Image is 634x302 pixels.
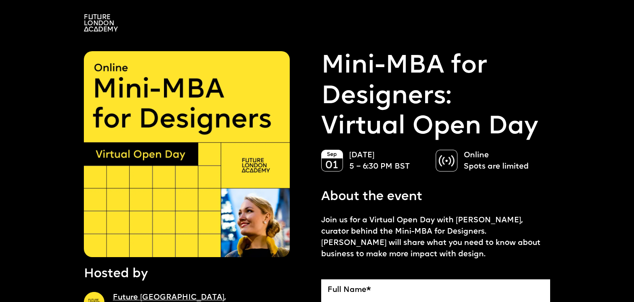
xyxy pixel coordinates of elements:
a: Mini-MBA for Designers: [321,51,550,112]
p: [DATE] 5 – 6:30 PM BST [349,150,410,172]
p: Join us for a Virtual Open Day with [PERSON_NAME], curator behind the Mini-MBA for Designers. [PE... [321,215,550,260]
label: Full Name [327,286,544,295]
img: A yellow square saying "Online, Mini-MBA for Designers" Virtual Open Day with the photo of curato... [84,51,290,257]
img: A logo saying in 3 lines: Future London Academy [84,14,118,31]
p: Virtual Open Day [321,51,550,143]
p: About the event [321,188,422,206]
p: Online Spots are limited [464,150,529,172]
p: Hosted by [84,266,148,283]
